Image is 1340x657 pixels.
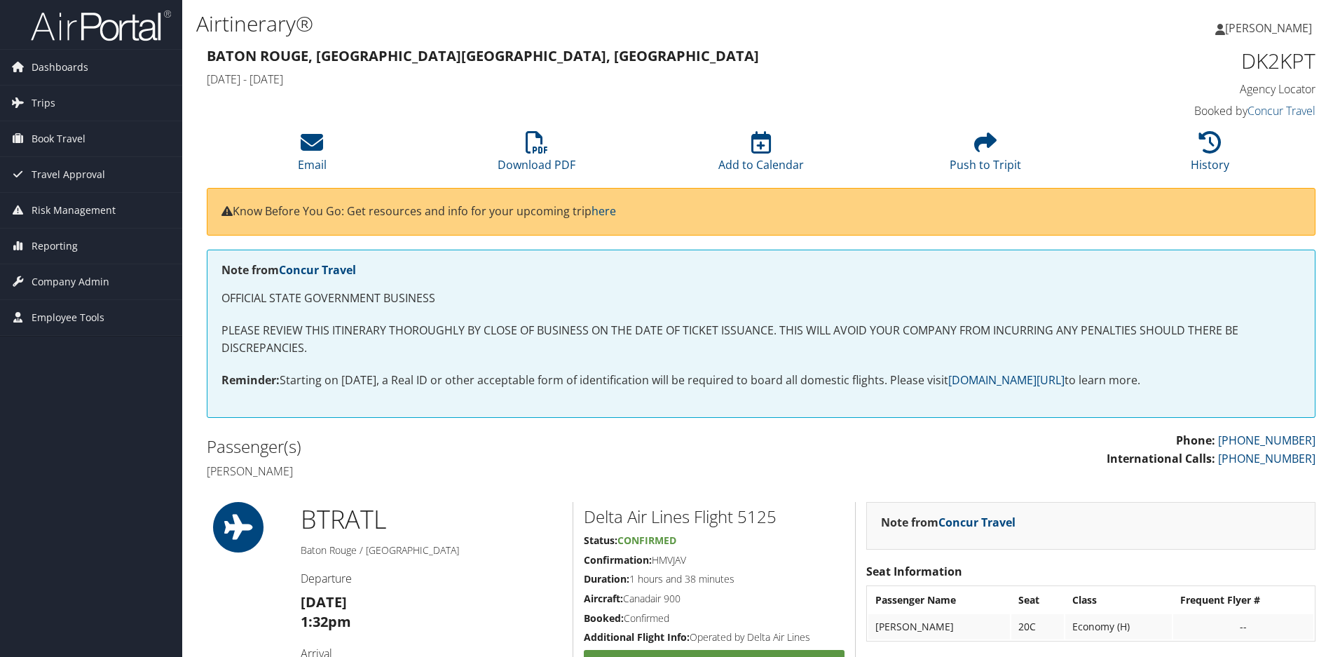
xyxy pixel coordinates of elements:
h5: Canadair 900 [584,592,845,606]
a: [PHONE_NUMBER] [1218,433,1315,448]
span: Company Admin [32,264,109,299]
h4: [PERSON_NAME] [207,463,751,479]
a: Push to Tripit [950,139,1021,172]
h4: Departure [301,571,562,586]
a: here [592,203,616,219]
span: Confirmed [617,534,676,547]
h1: Airtinerary® [196,9,950,39]
p: Know Before You Go: Get resources and info for your upcoming trip [221,203,1301,221]
a: [DOMAIN_NAME][URL] [948,372,1065,388]
h4: Booked by [1054,103,1315,118]
span: Risk Management [32,193,116,228]
h1: DK2KPT [1054,46,1315,76]
td: 20C [1011,614,1064,639]
img: airportal-logo.png [31,9,171,42]
th: Frequent Flyer # [1173,588,1313,613]
a: Concur Travel [1247,103,1315,118]
strong: Note from [881,515,1016,530]
a: Email [298,139,327,172]
strong: Aircraft: [584,592,623,605]
a: [PERSON_NAME] [1215,7,1326,49]
span: Trips [32,86,55,121]
h2: Delta Air Lines Flight 5125 [584,505,845,529]
th: Seat [1011,588,1064,613]
strong: Confirmation: [584,553,652,567]
td: [PERSON_NAME] [868,614,1010,639]
strong: Phone: [1176,433,1215,448]
a: Download PDF [498,139,575,172]
a: Add to Calendar [718,139,804,172]
strong: Baton Rouge, [GEOGRAPHIC_DATA] [GEOGRAPHIC_DATA], [GEOGRAPHIC_DATA] [207,46,759,65]
h5: HMVJAV [584,553,845,567]
a: [PHONE_NUMBER] [1218,451,1315,466]
strong: Status: [584,534,617,547]
strong: Reminder: [221,372,280,388]
h5: Confirmed [584,611,845,625]
strong: Seat Information [866,564,962,579]
p: OFFICIAL STATE GOVERNMENT BUSINESS [221,290,1301,308]
th: Class [1065,588,1172,613]
strong: Duration: [584,572,629,585]
strong: International Calls: [1107,451,1215,466]
strong: 1:32pm [301,612,351,631]
h5: Baton Rouge / [GEOGRAPHIC_DATA] [301,543,562,557]
h4: Agency Locator [1054,81,1315,97]
strong: Note from [221,262,356,278]
p: PLEASE REVIEW THIS ITINERARY THOROUGHLY BY CLOSE OF BUSINESS ON THE DATE OF TICKET ISSUANCE. THIS... [221,322,1301,358]
a: History [1191,139,1229,172]
div: -- [1180,621,1306,633]
span: Employee Tools [32,300,104,335]
a: Concur Travel [279,262,356,278]
strong: [DATE] [301,592,347,611]
th: Passenger Name [868,588,1010,613]
h2: Passenger(s) [207,435,751,459]
h5: Operated by Delta Air Lines [584,630,845,644]
strong: Booked: [584,611,624,625]
strong: Additional Flight Info: [584,630,690,644]
a: Concur Travel [938,515,1016,530]
h4: [DATE] - [DATE] [207,72,1033,87]
h5: 1 hours and 38 minutes [584,572,845,586]
span: Book Travel [32,121,86,156]
h1: BTR ATL [301,502,562,537]
td: Economy (H) [1065,614,1172,639]
span: [PERSON_NAME] [1225,20,1312,36]
p: Starting on [DATE], a Real ID or other acceptable form of identification will be required to boar... [221,372,1301,390]
span: Reporting [32,229,78,264]
span: Dashboards [32,50,88,85]
span: Travel Approval [32,157,105,192]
